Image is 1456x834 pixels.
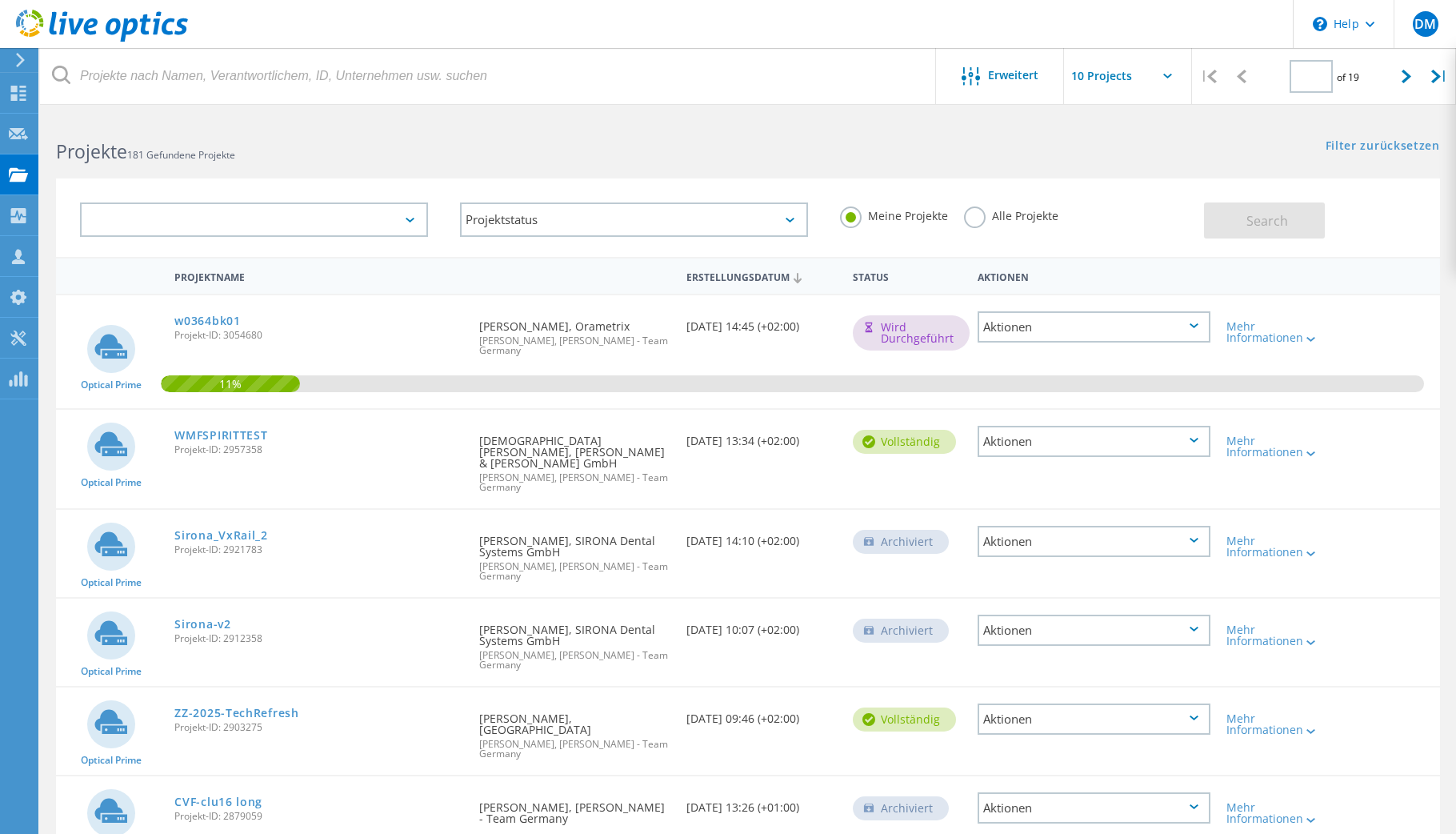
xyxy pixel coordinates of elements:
div: Archiviert [853,796,949,820]
span: 11% [161,375,300,390]
div: Mehr Informationen [1226,321,1321,343]
a: CVF-clu16 long [174,796,262,808]
label: Alle Projekte [964,206,1058,222]
div: Archiviert [853,619,949,643]
div: [PERSON_NAME], [GEOGRAPHIC_DATA] [471,688,679,775]
span: Projekt-ID: 2903275 [174,723,463,732]
div: Aktionen [978,426,1210,457]
label: Meine Projekte [840,206,948,222]
div: Projektstatus [460,202,808,237]
a: Filter zurücksetzen [1326,140,1440,154]
div: [DATE] 13:26 (+01:00) [678,776,845,829]
span: Projekt-ID: 2921783 [174,545,463,555]
span: Search [1246,212,1288,230]
a: Sirona-v2 [174,619,230,630]
span: [PERSON_NAME], [PERSON_NAME] - Team Germany [479,336,671,355]
span: of 19 [1337,70,1359,84]
span: [PERSON_NAME], [PERSON_NAME] - Team Germany [479,562,671,581]
div: Archiviert [853,530,949,554]
div: Aktionen [978,526,1210,557]
span: DM [1414,18,1436,30]
div: Aktionen [978,615,1210,646]
span: Optical Prime [81,667,142,676]
button: Search [1204,202,1325,239]
div: [DATE] 14:45 (+02:00) [678,295,845,348]
span: [PERSON_NAME], [PERSON_NAME] - Team Germany [479,473,671,492]
div: Status [845,261,970,291]
div: Projektname [166,261,471,291]
div: [DATE] 14:10 (+02:00) [678,510,845,563]
a: ZZ-2025-TechRefresh [174,708,298,719]
span: Optical Prime [81,478,142,487]
div: [PERSON_NAME], SIRONA Dental Systems GmbH [471,510,679,597]
span: Projekt-ID: 2912358 [174,634,463,644]
span: [PERSON_NAME], [PERSON_NAME] - Team Germany [479,740,671,759]
a: Sirona_VxRail_2 [174,530,268,541]
span: Projekt-ID: 2957358 [174,445,463,455]
div: | [1192,48,1225,105]
div: [PERSON_NAME], Orametrix [471,295,679,371]
div: Mehr Informationen [1226,435,1321,458]
span: Projekt-ID: 3054680 [174,331,463,340]
span: [PERSON_NAME], [PERSON_NAME] - Team Germany [479,651,671,670]
span: Optical Prime [81,380,142,390]
div: vollständig [853,430,956,454]
a: Live Optics Dashboard [16,34,188,45]
div: [PERSON_NAME], SIRONA Dental Systems GmbH [471,599,679,686]
span: Projekt-ID: 2879059 [174,812,463,821]
div: [DATE] 09:46 (+02:00) [678,688,845,740]
a: WMFSPIRITTEST [174,430,267,441]
div: Mehr Informationen [1226,802,1321,824]
div: Erstellungsdatum [678,261,845,291]
div: [DATE] 10:07 (+02:00) [678,599,845,652]
div: Aktionen [970,261,1218,291]
div: vollständig [853,708,956,732]
span: Optical Prime [81,756,142,765]
svg: \n [1313,17,1327,31]
div: Mehr Informationen [1226,535,1321,558]
div: Mehr Informationen [1226,624,1321,647]
div: [DEMOGRAPHIC_DATA][PERSON_NAME], [PERSON_NAME] & [PERSON_NAME] GmbH [471,410,679,508]
div: Mehr Informationen [1226,713,1321,736]
div: | [1423,48,1456,105]
div: Aktionen [978,792,1210,824]
a: w0364bk01 [174,315,240,327]
span: Optical Prime [81,578,142,587]
input: Projekte nach Namen, Verantwortlichem, ID, Unternehmen usw. suchen [40,48,937,104]
div: Aktionen [978,311,1210,343]
span: 181 Gefundene Projekte [127,148,235,162]
div: [DATE] 13:34 (+02:00) [678,410,845,463]
span: Erweitert [988,70,1038,81]
div: Aktionen [978,704,1210,735]
div: Wird durchgeführt [853,315,970,351]
b: Projekte [56,138,127,164]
